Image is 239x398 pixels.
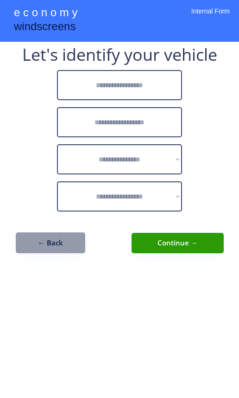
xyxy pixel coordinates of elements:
[14,5,77,22] div: e c o n o m y
[14,19,75,37] div: windscreens
[191,7,230,28] div: Internal Form
[16,232,85,253] button: ← Back
[22,46,217,63] div: Let's identify your vehicle
[132,233,224,253] button: Continue →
